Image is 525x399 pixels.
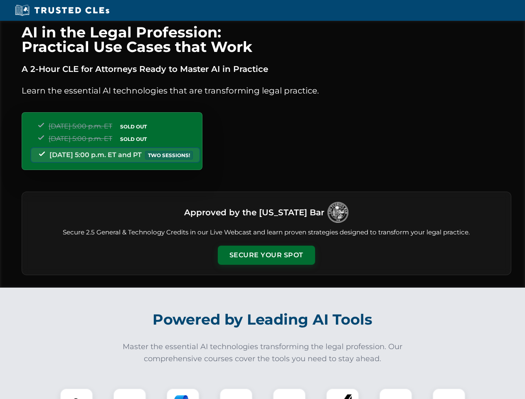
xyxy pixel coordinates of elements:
span: [DATE] 5:00 p.m. ET [49,135,112,143]
button: Secure Your Spot [218,246,315,265]
img: Logo [328,202,348,223]
span: SOLD OUT [117,135,150,143]
p: A 2-Hour CLE for Attorneys Ready to Master AI in Practice [22,62,511,76]
p: Learn the essential AI technologies that are transforming legal practice. [22,84,511,97]
img: Trusted CLEs [12,4,112,17]
h1: AI in the Legal Profession: Practical Use Cases that Work [22,25,511,54]
span: [DATE] 5:00 p.m. ET [49,122,112,130]
p: Master the essential AI technologies transforming the legal profession. Our comprehensive courses... [117,341,408,365]
span: SOLD OUT [117,122,150,131]
h2: Powered by Leading AI Tools [32,305,493,334]
h3: Approved by the [US_STATE] Bar [184,205,324,220]
p: Secure 2.5 General & Technology Credits in our Live Webcast and learn proven strategies designed ... [32,228,501,237]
